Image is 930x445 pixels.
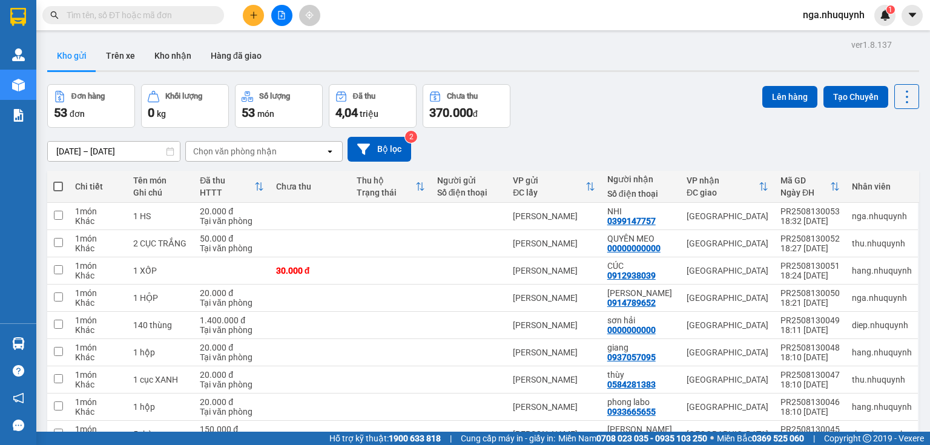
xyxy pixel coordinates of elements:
[607,370,674,380] div: thùy
[200,298,263,308] div: Tại văn phòng
[75,206,121,216] div: 1 món
[507,171,601,203] th: Toggle SortBy
[851,38,892,51] div: ver 1.8.137
[762,86,817,108] button: Lên hàng
[607,288,674,298] div: LÊ KHẢI
[50,11,59,19] span: search
[450,432,452,445] span: |
[133,320,188,330] div: 140 thùng
[357,188,415,197] div: Trạng thái
[75,182,121,191] div: Chi tiết
[389,433,441,443] strong: 1900 633 818
[780,315,840,325] div: PR2508130049
[513,402,595,412] div: [PERSON_NAME]
[10,8,26,26] img: logo-vxr
[423,84,510,128] button: Chưa thu370.000đ
[71,92,105,101] div: Đơn hàng
[75,352,121,362] div: Khác
[200,370,263,380] div: 20.000 đ
[276,266,345,275] div: 30.000 đ
[357,176,415,185] div: Thu hộ
[607,397,674,407] div: phong labo
[607,271,656,280] div: 0912938039
[257,109,274,119] span: món
[513,348,595,357] div: [PERSON_NAME]
[305,11,314,19] span: aim
[200,315,263,325] div: 1.400.000 đ
[429,105,473,120] span: 370.000
[780,380,840,389] div: 18:10 [DATE]
[780,271,840,280] div: 18:24 [DATE]
[852,429,912,439] div: thu.nhuquynh
[717,432,804,445] span: Miền Bắc
[200,243,263,253] div: Tại văn phòng
[607,234,674,243] div: QUYÊN MEO
[277,11,286,19] span: file-add
[70,109,85,119] span: đơn
[780,370,840,380] div: PR2508130047
[75,261,121,271] div: 1 món
[249,11,258,19] span: plus
[133,429,188,439] div: 5 thùng
[351,171,431,203] th: Toggle SortBy
[607,407,656,417] div: 0933665655
[863,434,871,443] span: copyright
[607,352,656,362] div: 0937057095
[852,348,912,357] div: hang.nhuquynh
[447,92,478,101] div: Chưa thu
[75,315,121,325] div: 1 món
[133,348,188,357] div: 1 hộp
[513,176,585,185] div: VP gửi
[75,288,121,298] div: 1 món
[513,239,595,248] div: [PERSON_NAME]
[194,171,269,203] th: Toggle SortBy
[687,375,768,384] div: [GEOGRAPHIC_DATA]
[687,239,768,248] div: [GEOGRAPHIC_DATA]
[710,436,714,441] span: ⚪️
[687,348,768,357] div: [GEOGRAPHIC_DATA]
[513,293,595,303] div: [PERSON_NAME]
[133,293,188,303] div: 1 HỘP
[607,343,674,352] div: giang
[687,211,768,221] div: [GEOGRAPHIC_DATA]
[12,337,25,350] img: warehouse-icon
[558,432,707,445] span: Miền Nam
[276,182,345,191] div: Chưa thu
[780,216,840,226] div: 18:32 [DATE]
[75,243,121,253] div: Khác
[299,5,320,26] button: aim
[12,48,25,61] img: warehouse-icon
[780,261,840,271] div: PR2508130051
[75,397,121,407] div: 1 món
[13,420,24,431] span: message
[607,298,656,308] div: 0914789652
[607,206,674,216] div: NHI
[193,145,277,157] div: Chọn văn phòng nhận
[513,320,595,330] div: [PERSON_NAME]
[780,234,840,243] div: PR2508130052
[13,392,24,404] span: notification
[607,315,674,325] div: sơn hải
[852,320,912,330] div: diep.nhuquynh
[200,343,263,352] div: 20.000 đ
[335,105,358,120] span: 4,04
[852,211,912,221] div: nga.nhuquynh
[780,288,840,298] div: PR2508130050
[200,407,263,417] div: Tại văn phòng
[75,380,121,389] div: Khác
[780,352,840,362] div: 18:10 [DATE]
[325,147,335,156] svg: open
[687,188,759,197] div: ĐC giao
[353,92,375,101] div: Đã thu
[852,239,912,248] div: thu.nhuquynh
[461,432,555,445] span: Cung cấp máy in - giấy in:
[243,5,264,26] button: plus
[360,109,378,119] span: triệu
[133,266,188,275] div: 1 XỐP
[200,288,263,298] div: 20.000 đ
[133,402,188,412] div: 1 hộp
[271,5,292,26] button: file-add
[75,370,121,380] div: 1 món
[880,10,891,21] img: icon-new-feature
[780,407,840,417] div: 18:10 [DATE]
